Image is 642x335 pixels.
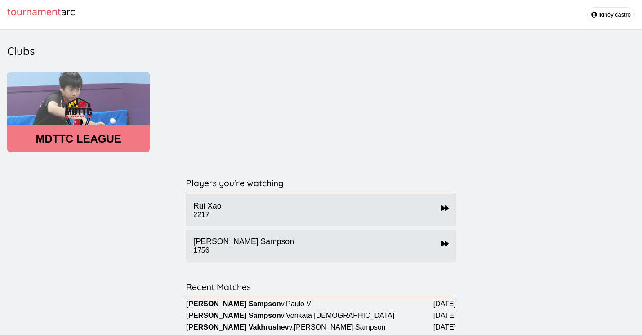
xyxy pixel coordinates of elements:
strong: [PERSON_NAME] Sampson [186,312,281,319]
div: [PERSON_NAME] Sampson [193,237,368,246]
div: 1756 [193,246,368,255]
div: [DATE] [372,300,456,308]
div: v. Paulo V [186,300,372,308]
div: [DATE] [414,312,456,320]
header: MDTTC LEAGUE [7,133,150,145]
button: lidney castro [587,7,635,22]
strong: [PERSON_NAME] Sampson [186,300,281,308]
div: Rui Xao [193,201,331,211]
a: tournamentarc [7,4,75,21]
span: arc [61,4,75,21]
img: Maryland Table Tennis Center [7,72,150,158]
div: v. [PERSON_NAME] Sampson [186,323,410,331]
h4: Recent Matches [186,281,456,292]
div: [DATE] [410,323,456,331]
div: v. Venkata [DEMOGRAPHIC_DATA] [186,312,414,320]
a: Rui Xao2217 [186,194,456,226]
a: [PERSON_NAME] Sampson1756 [186,230,456,262]
h4: Players you're watching [186,178,456,188]
div: 2217 [193,211,331,219]
h2: Clubs [7,44,642,58]
strong: [PERSON_NAME] Vakhrushev [186,323,289,331]
span: tournament [7,4,61,21]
